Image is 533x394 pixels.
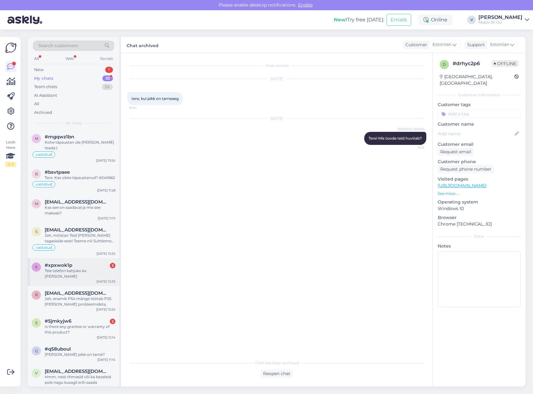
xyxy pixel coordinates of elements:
[334,16,384,24] div: Try free [DATE]:
[334,17,347,23] b: New!
[102,75,113,82] div: 10
[438,101,521,108] p: Customer tags
[398,127,424,132] span: [PERSON_NAME]
[35,201,38,206] span: m
[438,141,521,148] p: Customer email
[438,130,513,137] input: Add name
[35,229,38,234] span: s
[127,116,426,121] div: [DATE]
[45,268,115,279] div: Teie telefon kahjuks ka [PERSON_NAME]
[438,183,486,188] a: [URL][DOMAIN_NAME]
[45,374,115,385] div: Hmm, neid rihmasid või ka bezeleid pole nagu kusagil eriti saada
[255,360,299,366] span: Chat has been archived
[443,62,446,67] span: d
[34,75,53,82] div: My chats
[45,369,109,374] span: valdokivimagi@hotmail.com
[110,263,115,268] div: 3
[478,15,522,20] div: [PERSON_NAME]
[467,16,476,24] div: V
[45,262,72,268] span: #xpxwok1p
[34,92,57,99] div: AI Assistant
[403,42,427,48] div: Customer
[97,357,115,362] div: [DATE] 11:14
[127,63,426,69] div: Chat started
[97,188,115,193] div: [DATE] 11:28
[401,145,424,150] span: 9:42
[45,290,109,296] span: ranna8728@gmail.com
[438,191,521,196] p: See more ...
[45,140,115,151] div: Kohe täpsustan üle [PERSON_NAME] teada:)
[419,14,452,25] div: Online
[34,84,57,90] div: Team chats
[65,120,82,126] span: My chats
[438,165,494,173] div: Request phone number
[491,60,519,67] span: Offline
[45,134,74,140] span: #mgqwz1bn
[45,352,115,357] div: [PERSON_NAME] pikk on tarne?
[105,67,113,73] div: 1
[45,296,115,307] div: Jah, enamik PS4 mänge töötab PS5 [PERSON_NAME] probleemideta.
[5,42,17,54] img: Askly Logo
[369,136,422,141] span: Tere! Mis toode teid huvitab?
[35,320,38,325] span: 5
[45,318,71,324] span: #5jmkyjw6
[129,105,152,110] span: 16:54
[35,348,38,353] span: q
[387,14,411,26] button: Emails
[45,233,115,244] div: Jah, mõistan Teid [PERSON_NAME] tagasiside eest! Teeme nii! Suhtleme siis nädala [PERSON_NAME]!
[438,221,521,227] p: Chrome [TECHNICAL_ID]
[296,2,315,8] span: Enable
[33,55,40,63] div: All
[438,214,521,221] p: Browser
[35,136,38,141] span: m
[97,335,115,340] div: [DATE] 12:14
[45,175,115,181] div: Tere. Kas olete täpsustanud? #240662
[453,60,491,67] div: # drhyc2p6
[96,385,115,390] div: [DATE] 16:33
[99,55,114,63] div: Socials
[490,41,509,48] span: Estonian
[45,346,71,352] span: #q58uboul
[440,74,514,87] div: [GEOGRAPHIC_DATA], [GEOGRAPHIC_DATA]
[35,371,38,375] span: v
[38,43,78,49] span: Search customers
[478,20,522,25] div: Mobix JK OÜ
[45,169,70,175] span: #bsvtpaee
[64,55,75,63] div: Web
[45,199,109,205] span: marguskaar@hotmail.com
[35,265,38,269] span: x
[45,227,109,233] span: sulev.maesaar@gmail.com
[438,199,521,205] p: Operating system
[35,172,38,176] span: b
[98,216,115,221] div: [DATE] 11:15
[102,84,113,90] div: 54
[36,182,52,186] span: vastatud
[261,369,293,378] div: Reopen chat
[438,121,521,128] p: Customer name
[34,101,39,107] div: All
[465,42,485,48] div: Support
[45,324,115,335] div: Is there any grantee or warranty of this product?
[96,307,115,312] div: [DATE] 13:20
[438,243,521,249] p: Notes
[36,153,52,156] span: vastatud
[96,279,115,284] div: [DATE] 13:33
[35,293,38,297] span: r
[34,110,52,116] div: Archived
[438,92,521,98] div: Customer information
[5,162,16,167] div: 2 / 3
[96,158,115,163] div: [DATE] 13:50
[432,41,451,48] span: Estonian
[438,109,521,119] input: Add a tag
[96,251,115,256] div: [DATE] 15:25
[438,159,521,165] p: Customer phone
[127,41,159,49] label: Chat archived
[127,76,426,82] div: [DATE]
[478,15,529,25] a: [PERSON_NAME]Mobix JK OÜ
[110,319,115,324] div: 2
[5,139,16,167] div: Look Here
[36,246,52,249] span: vastatud
[34,67,43,73] div: New
[438,148,474,156] div: Request email
[438,205,521,212] p: Windows 10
